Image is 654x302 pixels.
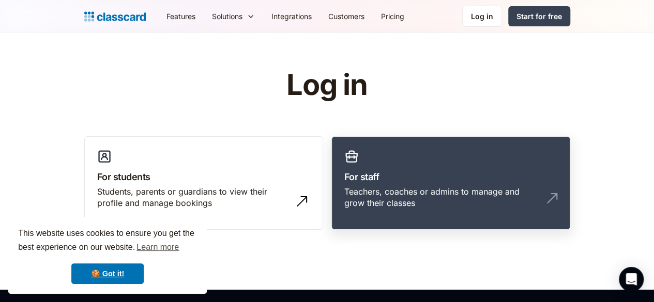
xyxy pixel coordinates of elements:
[331,136,570,230] a: For staffTeachers, coaches or admins to manage and grow their classes
[320,5,373,28] a: Customers
[344,170,557,184] h3: For staff
[71,263,144,284] a: dismiss cookie message
[135,240,180,255] a: learn more about cookies
[344,186,537,209] div: Teachers, coaches or admins to manage and grow their classes
[471,11,493,22] div: Log in
[8,217,207,294] div: cookieconsent
[516,11,562,22] div: Start for free
[163,69,491,101] h1: Log in
[84,9,146,24] a: Logo
[263,5,320,28] a: Integrations
[619,267,644,292] div: Open Intercom Messenger
[18,227,197,255] span: This website uses cookies to ensure you get the best experience on our website.
[97,170,310,184] h3: For students
[212,11,242,22] div: Solutions
[373,5,413,28] a: Pricing
[97,186,290,209] div: Students, parents or guardians to view their profile and manage bookings
[84,136,323,230] a: For studentsStudents, parents or guardians to view their profile and manage bookings
[204,5,263,28] div: Solutions
[462,6,502,27] a: Log in
[508,6,570,26] a: Start for free
[158,5,204,28] a: Features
